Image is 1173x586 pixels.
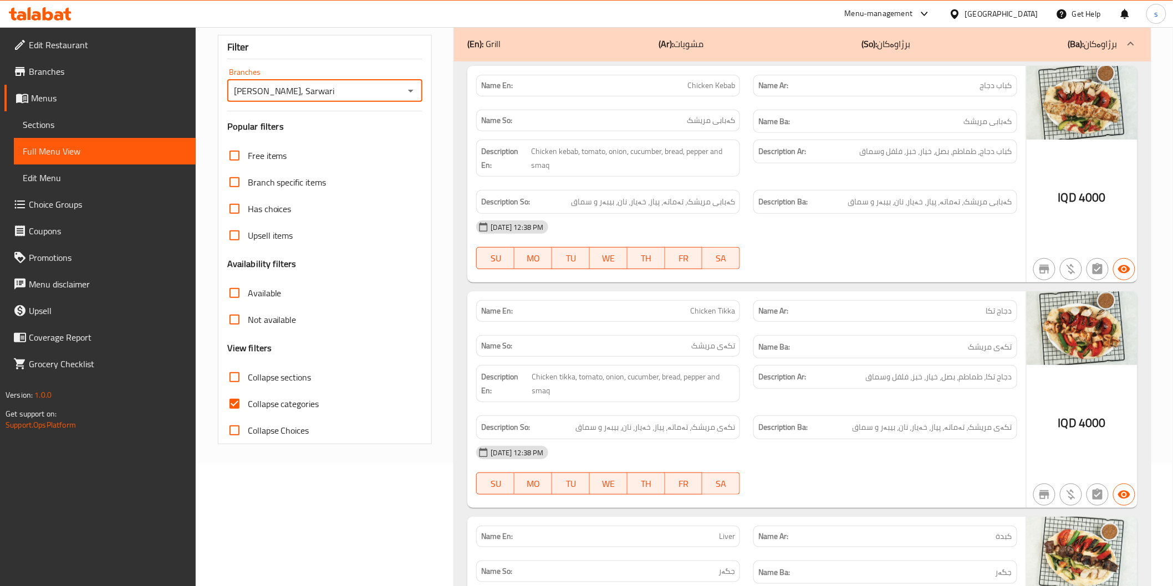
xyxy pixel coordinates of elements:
[29,251,187,264] span: Promotions
[968,340,1012,354] span: تکەی مریشک
[514,247,552,269] button: MO
[31,91,187,105] span: Menus
[29,331,187,344] span: Coverage Report
[1033,258,1055,280] button: Not branch specific item
[718,566,735,577] span: جگەر
[1079,187,1106,208] span: 4000
[1154,8,1158,20] span: s
[1027,291,1138,365] img: Chicken_Tikka638953511565623527.jpg
[1079,412,1106,434] span: 4000
[4,32,196,58] a: Edit Restaurant
[719,531,735,542] span: Liver
[6,407,57,421] span: Get support on:
[519,476,548,492] span: MO
[532,370,736,397] span: Chicken tikka, tomato, onion, cucumber, bread, pepper and smaq
[670,250,698,266] span: FR
[845,7,913,20] div: Menu-management
[1087,258,1109,280] button: Not has choices
[4,218,196,244] a: Coupons
[1027,66,1138,140] img: Chicken_Kebab638953511476896284.jpg
[861,35,877,52] b: (So):
[1087,484,1109,506] button: Not has choices
[23,118,187,131] span: Sections
[4,351,196,377] a: Grocery Checklist
[6,418,76,432] a: Support.OpsPlatform
[29,277,187,291] span: Menu disclaimer
[758,531,788,542] strong: Name Ar:
[1058,412,1077,434] span: IQD
[1058,187,1077,208] span: IQD
[758,305,788,317] strong: Name Ar:
[4,271,196,297] a: Menu disclaimer
[481,340,512,352] strong: Name So:
[4,244,196,271] a: Promotions
[557,250,585,266] span: TU
[707,476,736,492] span: SA
[486,448,548,458] span: [DATE] 12:38 PM
[691,340,735,352] span: تکەی مریشک
[1060,258,1082,280] button: Purchased item
[659,35,674,52] b: (Ar):
[552,472,590,495] button: TU
[4,297,196,324] a: Upsell
[628,472,665,495] button: TH
[248,371,312,384] span: Collapse sections
[481,145,529,172] strong: Description En:
[514,472,552,495] button: MO
[248,202,292,215] span: Has choices
[467,35,483,52] b: (En):
[248,397,319,410] span: Collapse categories
[23,171,187,184] span: Edit Menu
[227,35,423,59] div: Filter
[248,149,287,162] span: Free items
[964,115,1012,128] span: کەبابی مریشک
[980,80,1012,91] span: كباب دجاج
[632,250,661,266] span: TH
[986,305,1012,317] span: دجاج تكا
[227,342,272,354] h3: View filters
[670,476,698,492] span: FR
[1060,484,1082,506] button: Purchased item
[29,65,187,78] span: Branches
[29,198,187,211] span: Choice Groups
[467,37,501,50] p: Grill
[758,195,808,209] strong: Description Ba:
[1068,35,1084,52] b: (Ba):
[690,305,735,317] span: Chicken Tikka
[659,37,703,50] p: مشويات
[227,258,297,270] h3: Availability filters
[248,286,282,300] span: Available
[29,224,187,238] span: Coupons
[758,80,788,91] strong: Name Ar:
[481,370,529,397] strong: Description En:
[594,476,623,492] span: WE
[758,145,806,158] strong: Description Ar:
[481,195,530,209] strong: Description So:
[665,472,703,495] button: FR
[481,115,512,126] strong: Name So:
[702,472,740,495] button: SA
[34,388,52,402] span: 1.0.0
[4,324,196,351] a: Coverage Report
[476,472,514,495] button: SU
[6,388,33,402] span: Version:
[853,420,1012,434] span: تکەی مریشک، تەماتە، پیاز، خەیار، نان، بیبەر و سماق
[575,420,735,434] span: تکەی مریشک، تەماتە، پیاز، خەیار، نان، بیبەر و سماق
[4,85,196,111] a: Menus
[29,304,187,317] span: Upsell
[758,115,790,128] strong: Name Ba:
[687,80,735,91] span: Chicken Kebab
[481,566,512,577] strong: Name So:
[4,191,196,218] a: Choice Groups
[590,247,628,269] button: WE
[403,83,419,99] button: Open
[965,8,1038,20] div: [GEOGRAPHIC_DATA]
[707,250,736,266] span: SA
[481,80,513,91] strong: Name En:
[454,26,1150,61] div: (En): Grill(Ar):مشويات(So):برژاوەکان(Ba):برژاوەکان
[14,111,196,138] a: Sections
[248,424,309,437] span: Collapse Choices
[248,176,327,189] span: Branch specific items
[590,472,628,495] button: WE
[594,250,623,266] span: WE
